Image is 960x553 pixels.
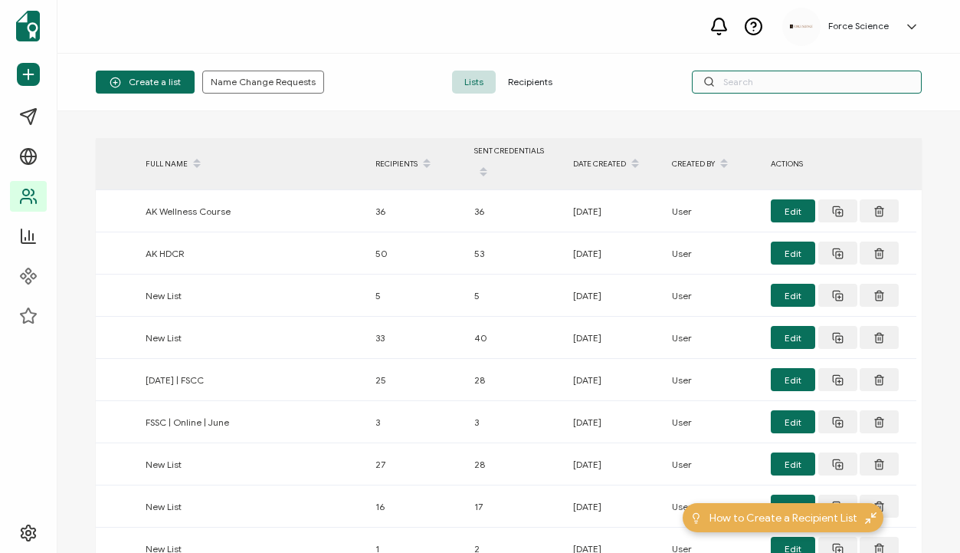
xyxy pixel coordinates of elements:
div: User [664,202,763,220]
div: New List [138,287,368,304]
div: RECIPIENTS [368,151,467,177]
button: Edit [771,326,815,349]
button: Edit [771,495,815,518]
img: minimize-icon.svg [865,512,876,524]
div: 3 [467,413,565,431]
div: User [664,371,763,389]
iframe: Chat Widget [883,479,960,553]
div: User [664,456,763,473]
div: New List [138,329,368,347]
div: 3 [368,413,467,431]
div: 33 [368,329,467,347]
span: Name Change Requests [211,77,316,87]
div: User [664,245,763,262]
div: DATE CREATED [565,151,664,177]
button: Edit [771,199,815,222]
div: 36 [368,202,467,220]
div: New List [138,498,368,515]
div: [DATE] [565,371,664,389]
button: Edit [771,284,815,307]
div: 40 [467,329,565,347]
div: [DATE] [565,287,664,304]
button: Edit [771,453,815,476]
button: Name Change Requests [202,71,324,94]
div: 53 [467,245,565,262]
div: 28 [467,456,565,473]
div: User [664,287,763,304]
button: Edit [771,368,815,391]
div: 5 [368,287,467,304]
img: d96c2383-09d7-413e-afb5-8f6c84c8c5d6.png [790,25,813,28]
div: 50 [368,245,467,262]
div: [DATE] [565,202,664,220]
span: How to Create a Recipient List [709,510,857,526]
div: 36 [467,202,565,220]
div: AK Wellness Course [138,202,368,220]
div: [DATE] [565,245,664,262]
span: Create a list [110,77,181,88]
div: AK HDCR [138,245,368,262]
div: FULL NAME [138,151,368,177]
button: Create a list [96,71,195,94]
div: CREATED BY [664,151,763,177]
img: sertifier-logomark-colored.svg [16,11,40,41]
div: User [664,498,763,515]
div: [DATE] [565,329,664,347]
div: New List [138,456,368,473]
div: User [664,329,763,347]
div: 5 [467,287,565,304]
button: Edit [771,242,815,265]
div: SENT CREDENTIALS [467,142,565,186]
div: 25 [368,371,467,389]
div: [DATE] [565,413,664,431]
div: [DATE] [565,456,664,473]
input: Search [692,71,922,94]
h5: Force Science [828,21,889,31]
div: 27 [368,456,467,473]
div: 16 [368,498,467,515]
div: 17 [467,498,565,515]
span: Recipients [496,71,565,94]
div: 28 [467,371,565,389]
div: [DATE] [565,498,664,515]
span: Lists [452,71,496,94]
div: ACTIONS [763,155,916,173]
button: Edit [771,410,815,433]
div: [DATE] | FSCC [138,371,368,389]
div: FSSC | Online | June [138,413,368,431]
div: User [664,413,763,431]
